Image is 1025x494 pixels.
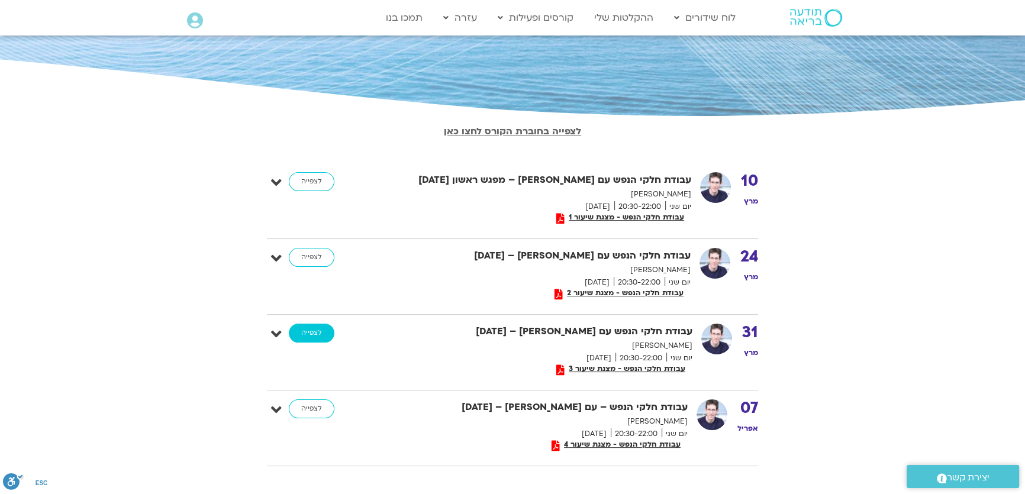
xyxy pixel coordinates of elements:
[665,276,691,289] span: יום שני
[741,172,758,190] strong: 10
[560,440,685,448] span: עבודת חלקי הנפש - מצגת שיעור 4
[547,440,685,451] a: עבודת חלקי הנפש - מצגת שיעור 4
[289,172,334,191] a: לצפייה
[615,352,666,364] span: 20:30-22:00
[740,248,758,266] strong: 24
[581,276,614,289] span: [DATE]
[402,340,692,352] p: [PERSON_NAME]
[581,201,614,213] span: [DATE]
[665,201,691,213] span: יום שני
[437,7,483,29] a: עזרה
[582,352,615,364] span: [DATE]
[398,399,688,415] strong: עבודת חלקי הנפש – עם [PERSON_NAME] – [DATE]
[744,348,758,357] span: מרץ
[737,399,758,417] strong: 07
[565,364,689,373] span: עבודת חלקי הנפש - מצגת שיעור 3
[744,196,758,206] span: מרץ
[289,399,334,418] a: לצפייה
[492,7,579,29] a: קורסים ופעילות
[401,188,691,201] p: [PERSON_NAME]
[289,324,334,343] a: לצפייה
[907,465,1019,488] a: יצירת קשר
[614,276,665,289] span: 20:30-22:00
[444,125,581,138] a: לצפייה בחוברת הקורס לחצו כאן
[742,324,758,341] strong: 31
[668,7,742,29] a: לוח שידורים
[744,272,758,282] span: מרץ
[737,424,758,433] span: אפריל
[565,213,688,221] span: עבודת חלקי הנפש - מצגת שיעור 1
[611,428,662,440] span: 20:30-22:00
[402,324,692,340] strong: עבודת חלקי הנפש עם [PERSON_NAME] – [DATE]
[289,248,334,267] a: לצפייה
[398,415,688,428] p: [PERSON_NAME]
[401,172,691,188] strong: עבודת חלקי הנפש עם [PERSON_NAME] – מפגש ראשון [DATE]
[550,289,688,300] a: עבודת חלקי הנפש - מצגת שיעור 2
[552,364,689,376] a: עבודת חלקי הנפש - מצגת שיעור 3
[401,264,691,276] p: [PERSON_NAME]
[563,289,688,297] span: עבודת חלקי הנפש - מצגת שיעור 2
[401,248,691,264] strong: עבודת חלקי הנפש עם [PERSON_NAME] – [DATE]
[666,352,692,364] span: יום שני
[790,9,842,27] img: תודעה בריאה
[578,428,611,440] span: [DATE]
[614,201,665,213] span: 20:30-22:00
[552,213,688,224] a: עבודת חלקי הנפש - מצגת שיעור 1
[947,470,989,486] span: יצירת קשר
[662,428,688,440] span: יום שני
[380,7,428,29] a: תמכו בנו
[588,7,659,29] a: ההקלטות שלי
